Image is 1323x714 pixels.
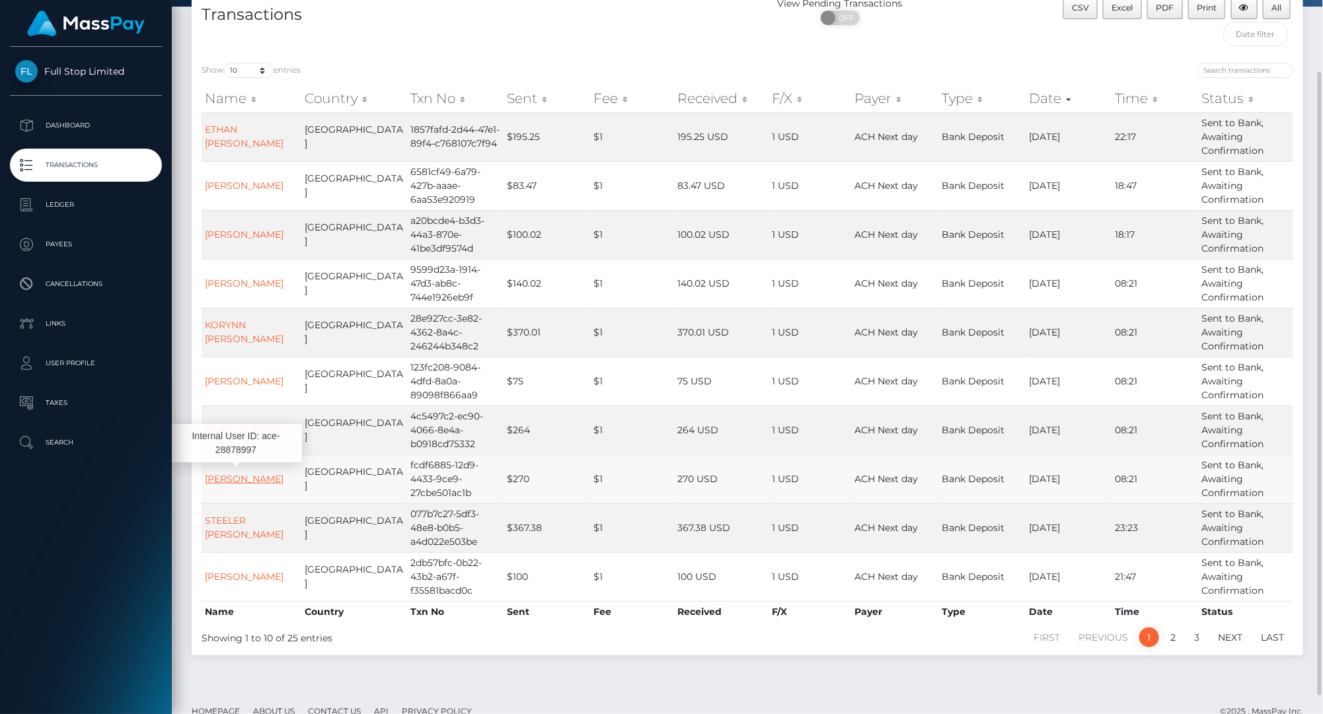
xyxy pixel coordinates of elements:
td: $100.02 [504,210,590,259]
td: Bank Deposit [939,210,1026,259]
a: Dashboard [10,109,162,142]
td: Bank Deposit [939,112,1026,161]
td: 2db57bfc-0b22-43b2-a67f-f35581bacd0c [407,552,504,601]
td: $1 [591,357,675,406]
a: Ledger [10,188,162,221]
td: $370.01 [504,308,590,357]
td: Bank Deposit [939,357,1026,406]
span: ACH Next day [854,375,918,387]
p: User Profile [15,353,157,373]
td: [GEOGRAPHIC_DATA] [301,503,407,552]
th: Type: activate to sort column ascending [939,85,1026,112]
th: Country [301,601,407,622]
p: Cancellations [15,274,157,294]
a: Transactions [10,149,162,182]
td: 077b7c27-5df3-48e8-b0b5-a4d022e503be [407,503,504,552]
td: Sent to Bank, Awaiting Confirmation [1198,552,1293,601]
td: 1857fafd-2d44-47e1-89f4-c768107c7f94 [407,112,504,161]
td: [DATE] [1026,552,1112,601]
th: Time [1112,601,1199,622]
td: $75 [504,357,590,406]
p: Dashboard [15,116,157,135]
h4: Transactions [202,3,737,26]
p: Search [15,433,157,452]
td: $1 [591,406,675,454]
td: [DATE] [1026,454,1112,503]
th: Type [939,601,1026,622]
td: $1 [591,161,675,210]
td: 1 USD [769,112,851,161]
td: 4c5497c2-ec90-4066-8e4a-b0918cd75332 [407,406,504,454]
td: 100 USD [674,552,769,601]
td: $83.47 [504,161,590,210]
a: [PERSON_NAME] [205,229,283,240]
td: $1 [591,210,675,259]
td: $1 [591,454,675,503]
th: Payer [851,601,938,622]
td: 23:23 [1112,503,1199,552]
td: 1 USD [769,552,851,601]
td: Sent to Bank, Awaiting Confirmation [1198,357,1293,406]
td: 1 USD [769,259,851,308]
td: 100.02 USD [674,210,769,259]
a: Payees [10,228,162,261]
td: [GEOGRAPHIC_DATA] [301,454,407,503]
img: Full Stop Limited [15,60,38,83]
td: $264 [504,406,590,454]
th: Status: activate to sort column ascending [1198,85,1293,112]
td: 123fc208-9084-4dfd-8a0a-89098f866aa9 [407,357,504,406]
span: Print [1197,3,1217,13]
a: [PERSON_NAME] [205,277,283,289]
span: ACH Next day [854,131,918,143]
a: 3 [1187,627,1207,647]
td: Sent to Bank, Awaiting Confirmation [1198,454,1293,503]
td: $100 [504,552,590,601]
a: [PERSON_NAME] [205,375,283,387]
td: $270 [504,454,590,503]
th: Name: activate to sort column ascending [202,85,301,112]
th: Received: activate to sort column ascending [674,85,769,112]
td: [GEOGRAPHIC_DATA] [301,406,407,454]
th: Date [1026,601,1112,622]
td: [DATE] [1026,161,1112,210]
p: Ledger [15,195,157,215]
th: Time: activate to sort column ascending [1112,85,1199,112]
td: 08:21 [1112,357,1199,406]
a: KORYNN [PERSON_NAME] [205,319,283,345]
td: [GEOGRAPHIC_DATA] [301,210,407,259]
td: [DATE] [1026,357,1112,406]
td: 1 USD [769,161,851,210]
th: Country: activate to sort column ascending [301,85,407,112]
span: All [1272,3,1282,13]
p: Taxes [15,393,157,413]
a: Search [10,426,162,459]
td: 28e927cc-3e82-4362-8a4c-246244b348c2 [407,308,504,357]
span: CSV [1072,3,1089,13]
a: [PERSON_NAME] [205,180,283,192]
td: 21:47 [1112,552,1199,601]
span: ACH Next day [854,522,918,534]
td: a20bcde4-b3d3-44a3-870e-41be3df9574d [407,210,504,259]
td: [GEOGRAPHIC_DATA] [301,357,407,406]
td: 08:21 [1112,406,1199,454]
td: 1 USD [769,406,851,454]
td: 1 USD [769,308,851,357]
td: Sent to Bank, Awaiting Confirmation [1198,161,1293,210]
a: STEELER [PERSON_NAME] [205,515,283,540]
select: Showentries [224,63,274,78]
td: 1 USD [769,357,851,406]
td: $195.25 [504,112,590,161]
td: $1 [591,308,675,357]
p: Transactions [15,155,157,175]
td: 367.38 USD [674,503,769,552]
th: Txn No [407,601,504,622]
td: 370.01 USD [674,308,769,357]
span: ACH Next day [854,229,918,240]
td: $1 [591,503,675,552]
span: ACH Next day [854,473,918,485]
input: Date filter [1223,22,1288,46]
td: Bank Deposit [939,308,1026,357]
td: 264 USD [674,406,769,454]
td: Bank Deposit [939,259,1026,308]
span: Excel [1112,3,1133,13]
